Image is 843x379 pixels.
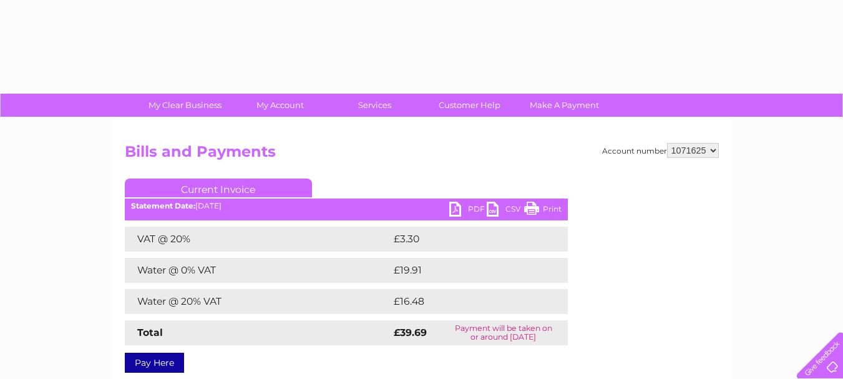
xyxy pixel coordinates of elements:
b: Statement Date: [131,201,195,210]
td: £19.91 [391,258,540,283]
div: [DATE] [125,202,568,210]
td: £3.30 [391,227,538,252]
a: Pay Here [125,353,184,373]
a: Print [524,202,562,220]
td: £16.48 [391,289,542,314]
a: My Account [228,94,331,117]
td: Payment will be taken on or around [DATE] [439,320,568,345]
a: Current Invoice [125,179,312,197]
td: Water @ 0% VAT [125,258,391,283]
a: My Clear Business [134,94,236,117]
td: Water @ 20% VAT [125,289,391,314]
a: CSV [487,202,524,220]
a: Customer Help [418,94,521,117]
a: Make A Payment [513,94,616,117]
td: VAT @ 20% [125,227,391,252]
div: Account number [602,143,719,158]
h2: Bills and Payments [125,143,719,167]
strong: £39.69 [394,327,427,338]
a: PDF [449,202,487,220]
a: Services [323,94,426,117]
strong: Total [137,327,163,338]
